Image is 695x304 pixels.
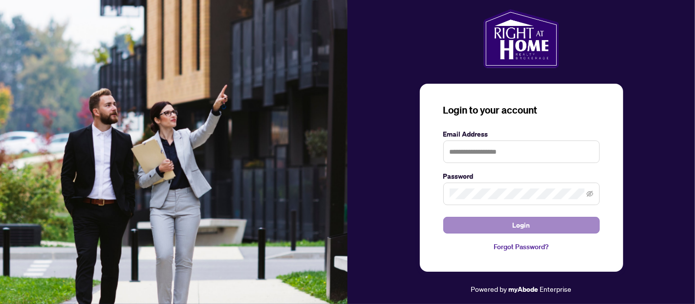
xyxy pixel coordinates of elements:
[443,241,600,252] a: Forgot Password?
[443,217,600,234] button: Login
[443,103,600,117] h3: Login to your account
[471,284,507,293] span: Powered by
[513,217,530,233] span: Login
[443,129,600,140] label: Email Address
[540,284,572,293] span: Enterprise
[509,284,539,295] a: myAbode
[586,190,593,197] span: eye-invisible
[443,171,600,182] label: Password
[483,9,559,68] img: ma-logo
